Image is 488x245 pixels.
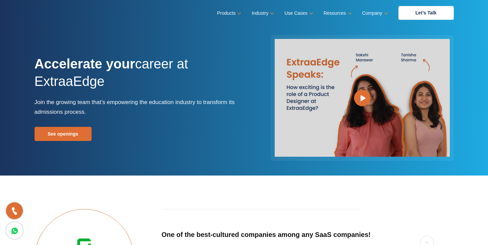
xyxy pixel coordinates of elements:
a: Resources [324,8,350,18]
a: Products [217,8,240,18]
p: Join the growing team that’s empowering the education industry to transform its admissions process. [35,97,239,117]
a: Let’s Talk [398,6,454,20]
strong: Accelerate your [35,56,135,71]
a: Use Cases [284,8,312,18]
a: Industry [252,8,273,18]
h1: career at ExtraaEdge [35,55,239,97]
a: See openings [35,127,92,141]
a: Company [362,8,387,18]
h5: One of the best-cultured companies among any SaaS companies! [162,231,382,239]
